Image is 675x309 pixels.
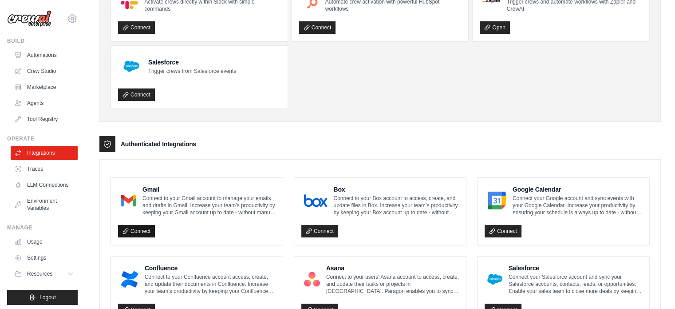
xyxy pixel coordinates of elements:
a: Tool Registry [11,112,78,126]
a: Marketplace [11,80,78,94]
div: Manage [7,224,78,231]
span: Resources [27,270,52,277]
a: LLM Connections [11,178,78,192]
a: Usage [11,235,78,249]
h3: Authenticated Integrations [121,140,196,148]
img: Asana Logo [304,270,320,288]
a: Connect [118,21,155,34]
div: Build [7,37,78,44]
a: Open [480,21,509,34]
a: Automations [11,48,78,62]
h4: Box [333,185,459,194]
a: Crew Studio [11,64,78,78]
a: Connect [118,88,155,101]
h4: Confluence [145,264,276,273]
p: Connect to your Confluence account access, create, and update their documents in Confluence. Incr... [145,273,276,295]
p: Connect to your Gmail account to manage your emails and drafts in Gmail. Increase your team’s pro... [142,195,276,216]
p: Trigger crews from Salesforce events [148,68,236,75]
img: Gmail Logo [121,192,136,209]
p: Connect to your Box account to access, create, and update files in Box. Increase your team’s prod... [333,195,459,216]
img: Logo [7,10,51,27]
img: Google Calendar Logo [487,192,506,209]
a: Integrations [11,146,78,160]
p: Connect your Salesforce account and sync your Salesforce accounts, contacts, leads, or opportunit... [509,273,642,295]
p: Connect to your users’ Asana account to access, create, and update their tasks or projects in [GE... [326,273,459,295]
div: Operate [7,135,78,142]
h4: Gmail [142,185,276,194]
p: Connect your Google account and sync events with your Google Calendar. Increase your productivity... [513,195,642,216]
a: Connect [118,225,155,237]
a: Connect [485,225,521,237]
a: Connect [299,21,336,34]
h4: Asana [326,264,459,273]
h4: Salesforce [148,58,236,67]
span: Logout [39,294,56,301]
a: Connect [301,225,338,237]
img: Confluence Logo [121,270,138,288]
a: Environment Variables [11,194,78,215]
img: Salesforce Logo [487,270,502,288]
a: Agents [11,96,78,110]
h4: Google Calendar [513,185,642,194]
h4: Salesforce [509,264,642,273]
button: Resources [11,267,78,281]
a: Settings [11,251,78,265]
img: Salesforce Logo [121,56,142,77]
a: Traces [11,162,78,176]
button: Logout [7,290,78,305]
img: Box Logo [304,192,327,209]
